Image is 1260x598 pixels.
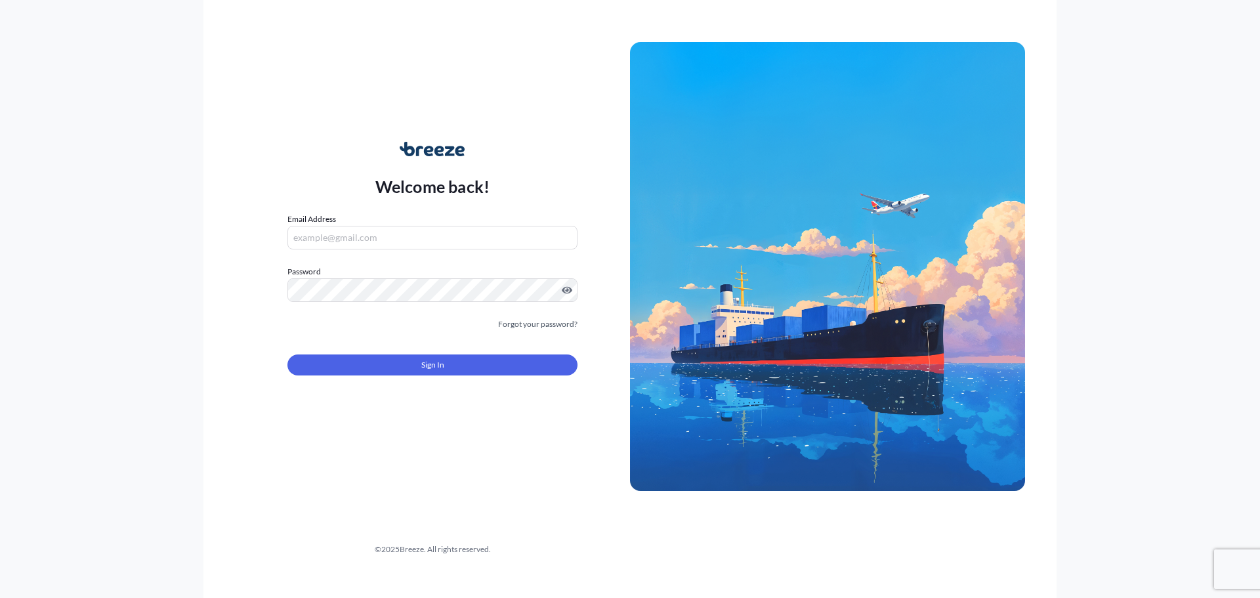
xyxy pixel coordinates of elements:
button: Show password [562,285,572,295]
label: Password [287,265,577,278]
button: Sign In [287,354,577,375]
a: Forgot your password? [498,318,577,331]
img: Ship illustration [630,42,1025,491]
div: © 2025 Breeze. All rights reserved. [235,543,630,556]
label: Email Address [287,213,336,226]
p: Welcome back! [375,176,490,197]
input: example@gmail.com [287,226,577,249]
span: Sign In [421,358,444,372]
